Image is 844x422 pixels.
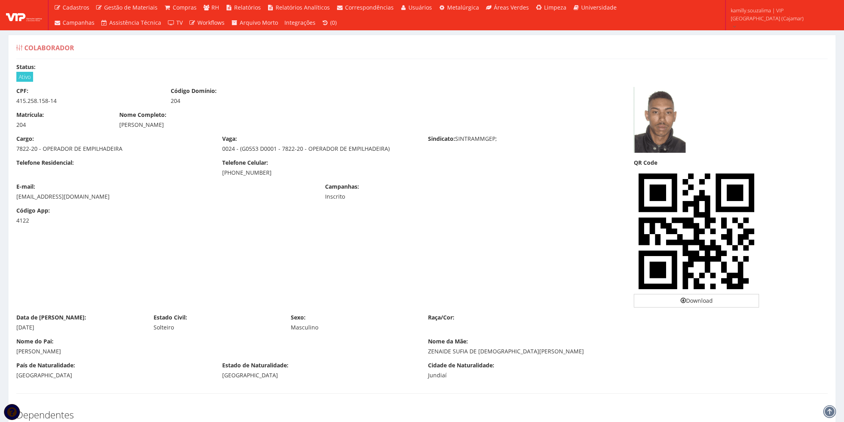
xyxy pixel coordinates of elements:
[222,145,416,153] div: 0024 - (G0553 D0001 - 7822-20 - OPERADOR DE EMPILHADEIRA)
[171,97,313,105] div: 204
[24,43,74,52] span: Colaborador
[330,19,337,26] span: (0)
[428,337,468,345] label: Nome da Mãe:
[197,19,225,26] span: Workflows
[325,183,359,191] label: Campanhas:
[16,323,142,331] div: [DATE]
[176,19,183,26] span: TV
[16,135,34,143] label: Cargo:
[494,4,529,11] span: Áreas Verdes
[211,4,219,11] span: RH
[171,87,217,95] label: Código Domínio:
[634,159,657,167] label: QR Code
[16,121,107,129] div: 204
[186,15,228,30] a: Workflows
[16,337,53,345] label: Nome do Pai:
[63,4,89,11] span: Cadastros
[154,323,279,331] div: Solteiro
[16,159,74,167] label: Telefone Residencial:
[428,135,455,143] label: Sindicato:
[228,15,281,30] a: Arquivo Morto
[428,314,454,321] label: Raça/Cor:
[634,294,759,308] a: Download
[634,87,686,153] img: captura-de-tela-2025-10-09-130817-176002667568e7e033297cd.png
[16,193,313,201] div: [EMAIL_ADDRESS][DOMAIN_NAME]
[731,6,834,22] span: kamilly.souzalima | VIP [GEOGRAPHIC_DATA] (Cajamar)
[408,4,432,11] span: Usuários
[222,135,237,143] label: Vaga:
[63,19,95,26] span: Campanhas
[16,361,75,369] label: País de Naturalidade:
[164,15,186,30] a: TV
[16,111,44,119] label: Matrícula:
[428,361,494,369] label: Cidade de Naturalidade:
[544,4,566,11] span: Limpeza
[119,111,166,119] label: Nome Completo:
[284,19,316,26] span: Integrações
[581,4,617,11] span: Universidade
[222,169,416,177] div: [PHONE_NUMBER]
[16,410,828,420] h3: Dependentes
[16,63,35,71] label: Status:
[276,4,330,11] span: Relatórios Analíticos
[16,72,33,82] span: Ativo
[281,15,319,30] a: Integrações
[16,97,159,105] div: 415.258.158-14
[104,4,158,11] span: Gestão de Materiais
[16,371,210,379] div: [GEOGRAPHIC_DATA]
[319,15,340,30] a: (0)
[447,4,479,11] span: Metalúrgica
[291,323,416,331] div: Masculino
[119,121,519,129] div: [PERSON_NAME]
[428,371,622,379] div: Jundiaí
[291,314,306,321] label: Sexo:
[16,217,107,225] div: 4122
[345,4,394,11] span: Correspondências
[16,145,210,153] div: 7822-20 - OPERADOR DE EMPILHADEIRA
[16,87,28,95] label: CPF:
[173,4,197,11] span: Compras
[98,15,165,30] a: Assistência Técnica
[240,19,278,26] span: Arquivo Morto
[428,347,828,355] div: ZENAIDE SUFIA DE [DEMOGRAPHIC_DATA][PERSON_NAME]
[234,4,261,11] span: Relatórios
[325,193,467,201] div: Inscrito
[422,135,628,145] div: SINTRAMMGEP;
[16,207,50,215] label: Código App:
[16,347,416,355] div: [PERSON_NAME]
[16,314,86,321] label: Data de [PERSON_NAME]:
[222,371,416,379] div: [GEOGRAPHIC_DATA]
[16,183,35,191] label: E-mail:
[634,169,759,294] img: Am8LI+TNhOBbAAAAAElFTkSuQmCC
[51,15,98,30] a: Campanhas
[222,361,288,369] label: Estado de Naturalidade:
[6,9,42,21] img: logo
[109,19,161,26] span: Assistência Técnica
[222,159,268,167] label: Telefone Celular:
[154,314,187,321] label: Estado Civil:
